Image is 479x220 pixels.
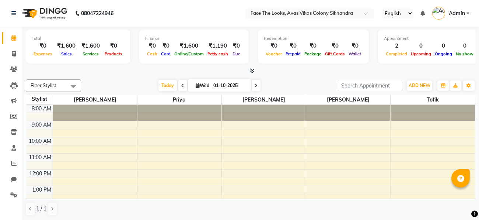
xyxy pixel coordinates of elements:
span: Products [103,51,124,56]
div: ₹0 [323,42,347,50]
div: ₹0 [159,42,172,50]
div: ₹1,600 [172,42,206,50]
b: 08047224946 [81,3,113,24]
input: Search Appointment [338,80,402,91]
span: Ongoing [433,51,454,56]
span: Sales [59,51,74,56]
span: Completed [384,51,409,56]
div: Total [32,35,124,42]
button: ADD NEW [407,80,432,91]
span: [PERSON_NAME] [53,95,137,104]
div: ₹0 [284,42,303,50]
div: Stylist [26,95,53,103]
span: Admin [449,10,465,17]
span: Priya [137,95,221,104]
div: 1:00 PM [31,186,53,194]
span: [PERSON_NAME] [222,95,306,104]
div: 0 [454,42,475,50]
span: Cash [145,51,159,56]
span: Online/Custom [172,51,206,56]
img: Admin [432,7,445,20]
div: 8:00 AM [30,105,53,113]
div: Appointment [384,35,475,42]
span: 1 / 1 [36,205,46,213]
span: Upcoming [409,51,433,56]
div: 0 [409,42,433,50]
div: ₹0 [230,42,243,50]
span: Prepaid [284,51,303,56]
span: ADD NEW [409,83,430,88]
div: 2 [384,42,409,50]
span: No show [454,51,475,56]
span: Package [303,51,323,56]
div: ₹0 [264,42,284,50]
div: ₹1,190 [206,42,230,50]
div: 0 [433,42,454,50]
div: ₹0 [103,42,124,50]
span: Expenses [32,51,54,56]
span: Filter Stylist [31,82,56,88]
div: ₹1,600 [54,42,78,50]
span: Card [159,51,172,56]
span: Voucher [264,51,284,56]
span: [PERSON_NAME] [306,95,390,104]
span: Due [231,51,242,56]
iframe: chat widget [448,190,472,213]
div: 10:00 AM [27,137,53,145]
div: ₹1,600 [78,42,103,50]
span: Services [81,51,101,56]
div: 9:00 AM [30,121,53,129]
span: Wed [194,83,211,88]
div: 12:00 PM [28,170,53,178]
span: Petty cash [206,51,230,56]
img: logo [19,3,69,24]
span: Wallet [347,51,363,56]
div: ₹0 [32,42,54,50]
span: Gift Cards [323,51,347,56]
span: Tofik [391,95,475,104]
input: 2025-10-01 [211,80,248,91]
div: ₹0 [347,42,363,50]
div: Redemption [264,35,363,42]
div: Finance [145,35,243,42]
div: ₹0 [145,42,159,50]
div: ₹0 [303,42,323,50]
span: Today [158,80,177,91]
div: 11:00 AM [27,154,53,161]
